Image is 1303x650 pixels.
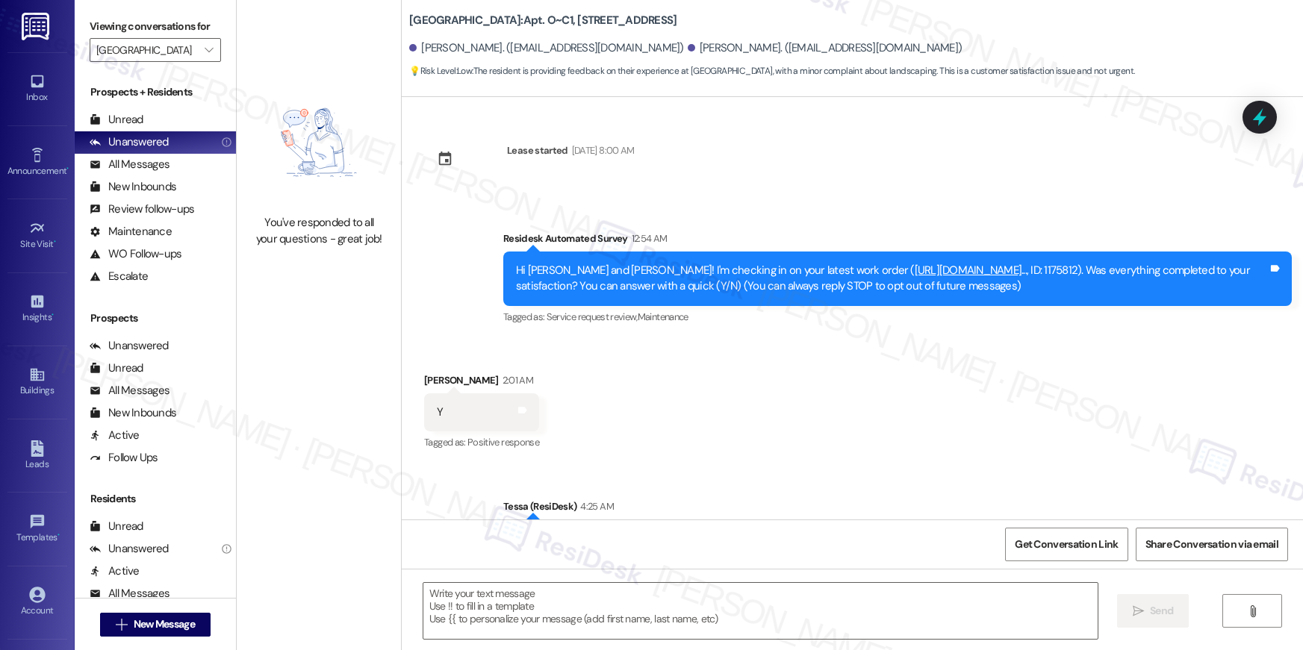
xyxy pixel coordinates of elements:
[90,134,169,150] div: Unanswered
[507,143,568,158] div: Lease started
[7,436,67,476] a: Leads
[75,491,236,507] div: Residents
[22,13,52,40] img: ResiDesk Logo
[90,338,169,354] div: Unanswered
[134,616,195,632] span: New Message
[253,78,385,207] img: empty-state
[7,509,67,549] a: Templates •
[7,69,67,109] a: Inbox
[409,13,677,28] b: [GEOGRAPHIC_DATA]: Apt. O~C1, [STREET_ADDRESS]
[116,619,127,631] i: 
[7,289,67,329] a: Insights •
[503,499,1292,519] div: Tessa (ResiDesk)
[90,405,176,421] div: New Inbounds
[499,372,533,388] div: 2:01 AM
[1117,594,1190,628] button: Send
[409,63,1134,79] span: : The resident is providing feedback on their experience at [GEOGRAPHIC_DATA], with a minor compl...
[628,231,668,246] div: 12:54 AM
[253,215,385,247] div: You've responded to all your questions - great job!
[90,112,143,128] div: Unread
[424,372,539,393] div: [PERSON_NAME]
[409,40,684,56] div: [PERSON_NAME]. ([EMAIL_ADDRESS][DOMAIN_NAME])
[467,436,539,449] span: Positive response
[688,40,963,56] div: [PERSON_NAME]. ([EMAIL_ADDRESS][DOMAIN_NAME])
[75,310,236,326] div: Prospects
[90,586,170,601] div: All Messages
[96,38,197,62] input: All communities
[90,360,143,376] div: Unread
[1145,537,1278,552] span: Share Conversation via email
[503,306,1292,328] div: Tagged as:
[1015,537,1118,552] span: Get Conversation Link
[90,563,140,579] div: Active
[205,44,213,56] i: 
[90,15,221,38] label: Viewing conversations for
[1150,603,1173,619] span: Send
[424,431,539,453] div: Tagged as:
[90,179,176,195] div: New Inbounds
[66,163,69,174] span: •
[90,224,172,240] div: Maintenance
[75,84,236,100] div: Prospects + Residents
[516,263,1268,295] div: Hi [PERSON_NAME] and [PERSON_NAME]! I'm checking in on your latest work order ( ..., ID: 1175812)...
[100,613,211,637] button: New Message
[90,383,170,399] div: All Messages
[1133,605,1144,617] i: 
[90,428,140,443] div: Active
[7,582,67,622] a: Account
[7,216,67,256] a: Site Visit •
[90,450,158,466] div: Follow Ups
[90,269,148,284] div: Escalate
[90,157,170,172] div: All Messages
[503,231,1292,251] div: Residesk Automated Survey
[568,143,635,158] div: [DATE] 8:00 AM
[90,201,194,217] div: Review follow-ups
[437,404,443,420] div: Y
[57,530,60,540] span: •
[638,310,688,323] span: Maintenance
[915,263,1022,278] a: [URL][DOMAIN_NAME]
[90,519,143,534] div: Unread
[54,237,56,247] span: •
[7,362,67,402] a: Buildings
[1005,528,1128,561] button: Get Conversation Link
[90,541,169,557] div: Unanswered
[90,246,181,262] div: WO Follow-ups
[576,499,613,514] div: 4:25 AM
[1247,605,1258,617] i: 
[1136,528,1288,561] button: Share Conversation via email
[52,310,54,320] span: •
[409,65,472,77] strong: 💡 Risk Level: Low
[547,310,638,323] span: Service request review ,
